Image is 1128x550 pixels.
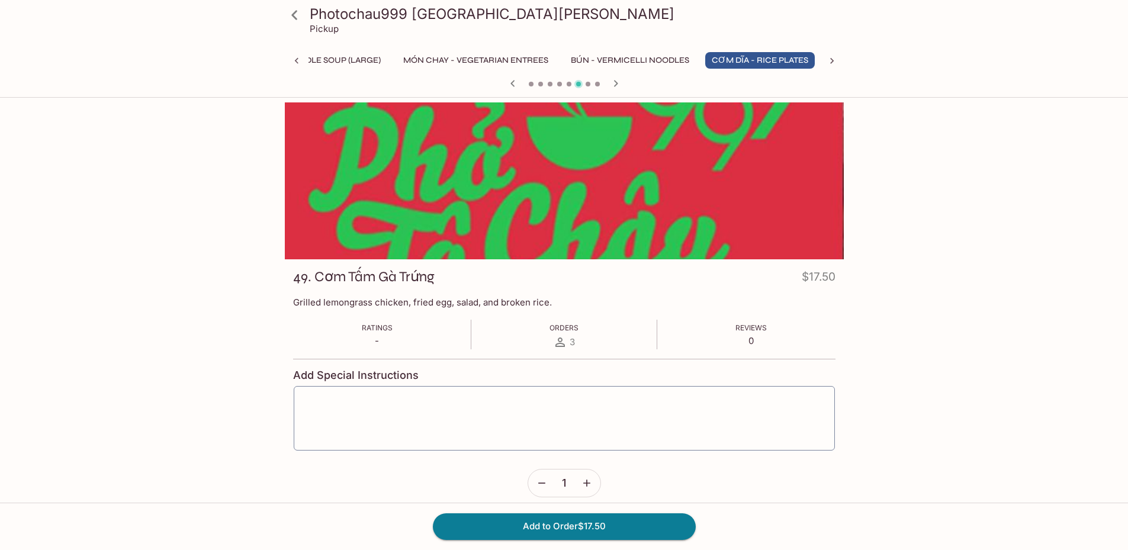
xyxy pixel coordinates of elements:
h3: Photochau999 [GEOGRAPHIC_DATA][PERSON_NAME] [310,5,839,23]
button: Add to Order$17.50 [433,513,696,539]
h4: $17.50 [802,268,835,291]
button: Pho - Rice Noodle Soup (Large) [232,52,387,69]
p: Pickup [310,23,339,34]
span: Ratings [362,323,393,332]
span: Reviews [735,323,767,332]
h4: Add Special Instructions [293,369,835,382]
button: BÚN - Vermicelli Noodles [564,52,696,69]
span: 3 [570,336,575,348]
span: 1 [562,477,566,490]
p: Grilled lemongrass chicken, fried egg, salad, and broken rice. [293,297,835,308]
span: Orders [549,323,579,332]
h3: 49. Cơm Tấm Gà Trứng [293,268,435,286]
p: 0 [735,335,767,346]
button: CƠM DĨA - Rice Plates [705,52,815,69]
button: MÓN CHAY - Vegetarian Entrees [397,52,555,69]
div: 49. Cơm Tấm Gà Trứng [285,102,844,259]
p: - [362,335,393,346]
